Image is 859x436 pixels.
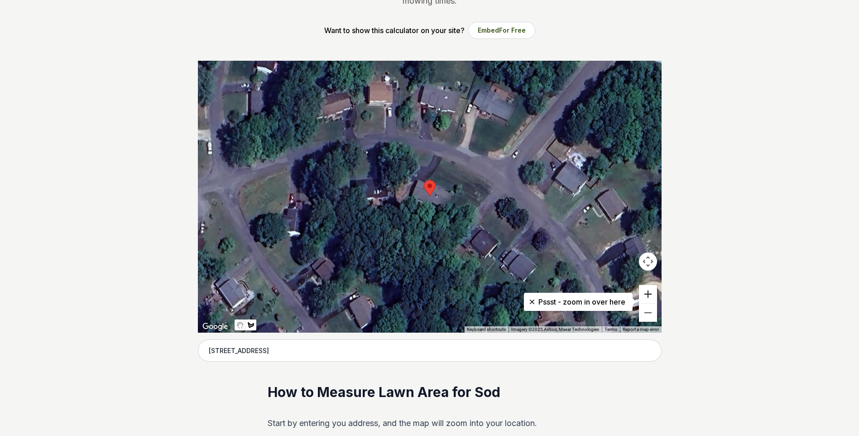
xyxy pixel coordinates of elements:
button: Keyboard shortcuts [467,326,506,333]
span: For Free [499,26,526,34]
input: Enter your address to get started [198,339,662,362]
h2: How to Measure Lawn Area for Sod [268,383,591,402]
a: Terms (opens in new tab) [605,327,617,332]
img: Google [200,321,230,333]
button: Map camera controls [639,252,657,271]
p: Start by entering you address, and the map will zoom into your location. [268,416,591,431]
span: Imagery ©2025 Airbus, Maxar Technologies [511,327,599,332]
a: Open this area in Google Maps (opens a new window) [200,321,230,333]
button: Stop drawing [235,320,245,330]
a: Report a map error [623,327,659,332]
button: Zoom out [639,304,657,322]
button: Zoom in [639,285,657,303]
button: EmbedFor Free [468,22,535,39]
p: Pssst - zoom in over here [531,296,625,307]
button: Draw a shape [245,320,256,330]
p: Want to show this calculator on your site? [324,25,465,36]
